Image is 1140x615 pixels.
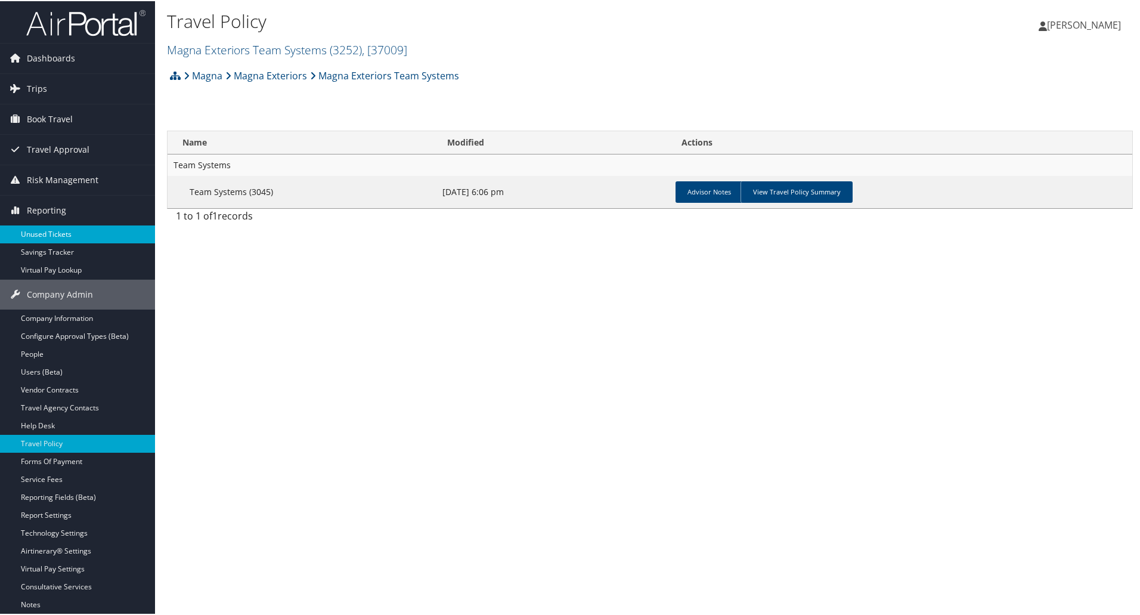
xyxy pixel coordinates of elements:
td: [DATE] 6:06 pm [436,175,670,207]
span: [PERSON_NAME] [1047,17,1121,30]
h1: Travel Policy [167,8,811,33]
span: Trips [27,73,47,103]
td: Team Systems (3045) [168,175,436,207]
a: [PERSON_NAME] [1039,6,1133,42]
th: Actions [671,130,1132,153]
div: 1 to 1 of records [176,208,399,228]
span: Reporting [27,194,66,224]
td: Team Systems [168,153,1132,175]
span: 1 [212,208,218,221]
a: Magna [184,63,222,86]
img: airportal-logo.png [26,8,145,36]
a: Advisor Notes [676,180,743,202]
a: Magna Exteriors Team Systems [310,63,459,86]
a: View Travel Policy Summary [741,180,853,202]
a: Magna Exteriors [225,63,307,86]
span: Dashboards [27,42,75,72]
span: Book Travel [27,103,73,133]
th: Name: activate to sort column ascending [168,130,436,153]
th: Modified: activate to sort column ascending [436,130,670,153]
span: , [ 37009 ] [362,41,407,57]
span: Risk Management [27,164,98,194]
span: Company Admin [27,279,93,308]
a: Magna Exteriors Team Systems [167,41,407,57]
span: Travel Approval [27,134,89,163]
span: ( 3252 ) [330,41,362,57]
